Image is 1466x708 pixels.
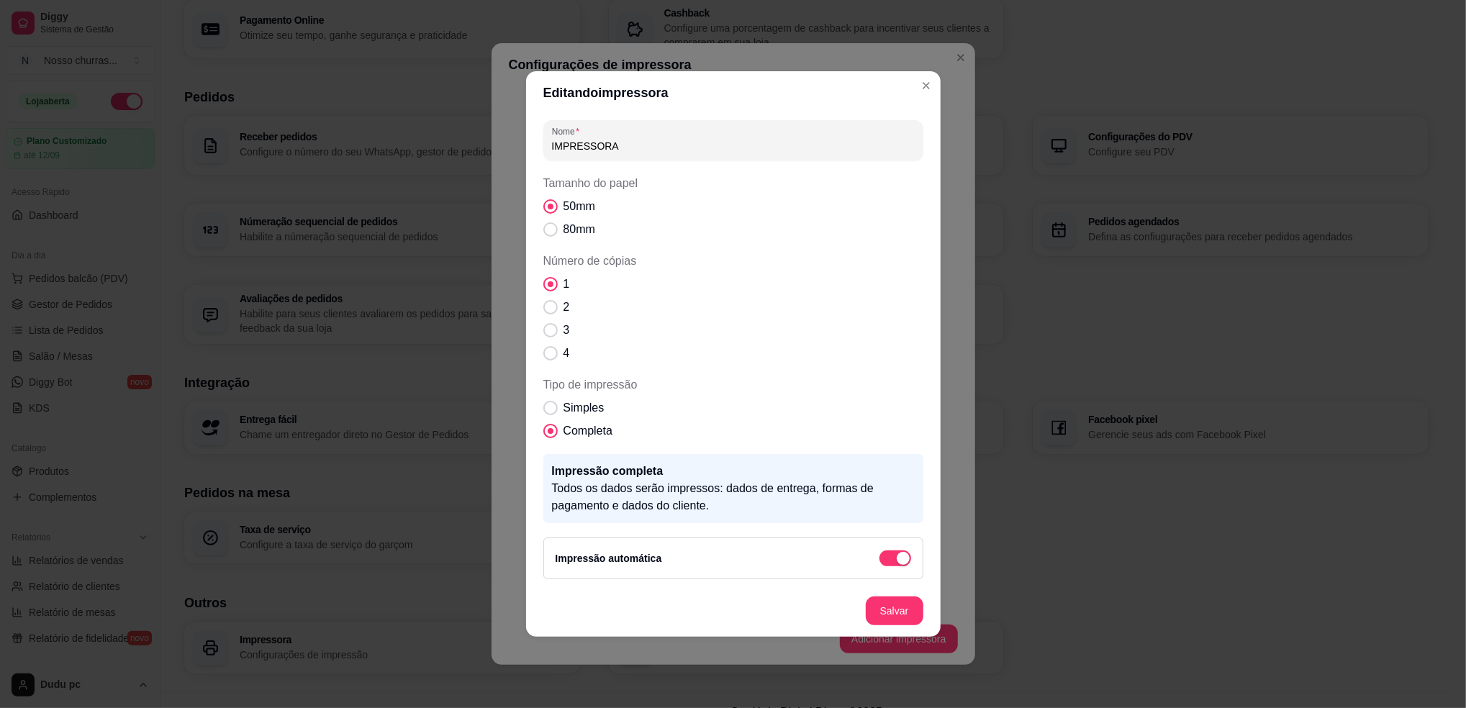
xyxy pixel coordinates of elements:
span: Completa [564,422,612,440]
span: Tamanho do papel [543,175,923,192]
span: 1 [564,276,570,293]
span: 80mm [564,221,595,238]
button: Close [915,74,938,97]
span: 3 [564,322,570,339]
label: Impressão automática [556,553,662,564]
p: Todos os dados serão impressos: dados de entrega, formas de pagamento e dados do cliente. [552,480,915,514]
span: Tipo de impressão [543,376,923,394]
div: Número de cópias [543,253,923,362]
div: Tipo de impressão [543,376,923,440]
div: Tamanho do papel [543,175,923,238]
header: Editando impressora [526,71,941,114]
span: 2 [564,299,570,316]
label: Nome [552,125,584,137]
p: Impressão completa [552,463,915,480]
span: Número de cópias [543,253,923,270]
span: Simples [564,399,605,417]
input: Nome [552,139,915,153]
button: Salvar [866,596,923,625]
span: 4 [564,345,570,362]
span: 50mm [564,198,595,215]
